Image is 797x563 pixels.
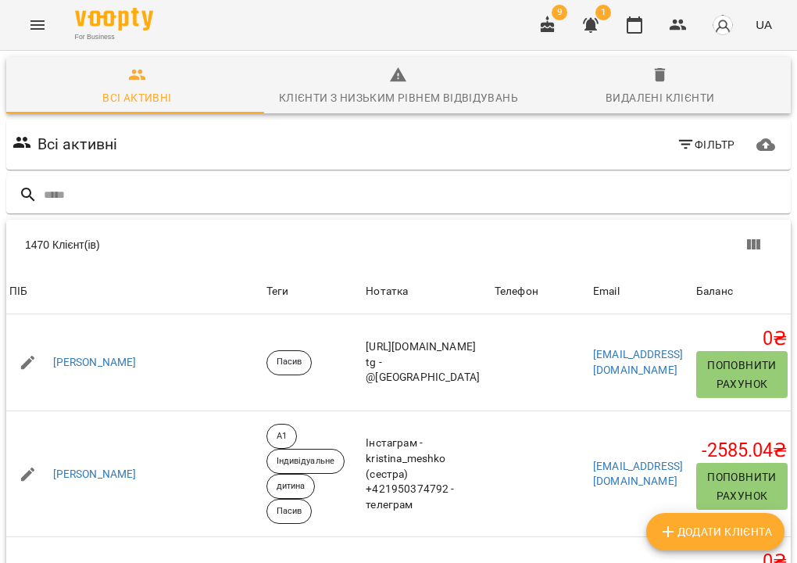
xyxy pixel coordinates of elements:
span: Додати клієнта [659,522,772,541]
div: Видалені клієнти [606,88,714,107]
button: Поповнити рахунок [696,351,788,398]
td: [URL][DOMAIN_NAME] tg - @[GEOGRAPHIC_DATA] [363,314,491,411]
span: 1 [595,5,611,20]
div: Теги [266,282,360,301]
div: Table Toolbar [6,220,791,270]
p: Пасив [277,505,302,518]
a: [EMAIL_ADDRESS][DOMAIN_NAME] [593,460,683,488]
button: Показати колонки [734,226,772,264]
span: Фільтр [677,135,735,154]
div: ПІБ [9,282,27,301]
button: Додати клієнта [646,513,784,550]
div: Sort [696,282,733,301]
button: UA [749,10,778,39]
div: Email [593,282,620,301]
td: Інстаграм - kristina_meshko (сестра) +421950374792 - телеграм [363,411,491,537]
div: Індивідуальне [266,449,345,474]
p: Індивідуальне [277,455,334,468]
a: [PERSON_NAME] [53,355,137,371]
button: Фільтр [670,131,742,159]
div: Клієнти з низьким рівнем відвідувань [279,88,518,107]
a: [EMAIL_ADDRESS][DOMAIN_NAME] [593,348,683,376]
span: For Business [75,32,153,42]
span: UA [756,16,772,33]
h5: -2585.04 ₴ [696,439,788,463]
button: Menu [19,6,56,44]
span: Баланс [696,282,788,301]
span: Поповнити рахунок [702,356,781,393]
div: Пасив [266,499,313,524]
span: Поповнити рахунок [702,468,781,505]
div: 1470 Клієнт(ів) [25,237,417,253]
span: 9 [552,5,567,20]
div: Всі активні [102,88,171,107]
p: дитина [277,480,306,493]
h6: Всі активні [38,132,118,156]
img: Voopty Logo [75,8,153,30]
div: А1 [266,424,297,449]
div: Пасив [266,350,313,375]
div: Sort [593,282,620,301]
div: дитина [266,474,316,499]
span: Email [593,282,690,301]
div: Баланс [696,282,733,301]
span: Телефон [495,282,587,301]
div: Телефон [495,282,538,301]
span: ПІБ [9,282,260,301]
p: А1 [277,430,287,443]
img: avatar_s.png [712,14,734,36]
div: Sort [9,282,27,301]
button: Поповнити рахунок [696,463,788,510]
div: Нотатка [366,282,488,301]
h5: 0 ₴ [696,327,788,351]
p: Пасив [277,356,302,369]
div: Sort [495,282,538,301]
a: [PERSON_NAME] [53,467,137,482]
